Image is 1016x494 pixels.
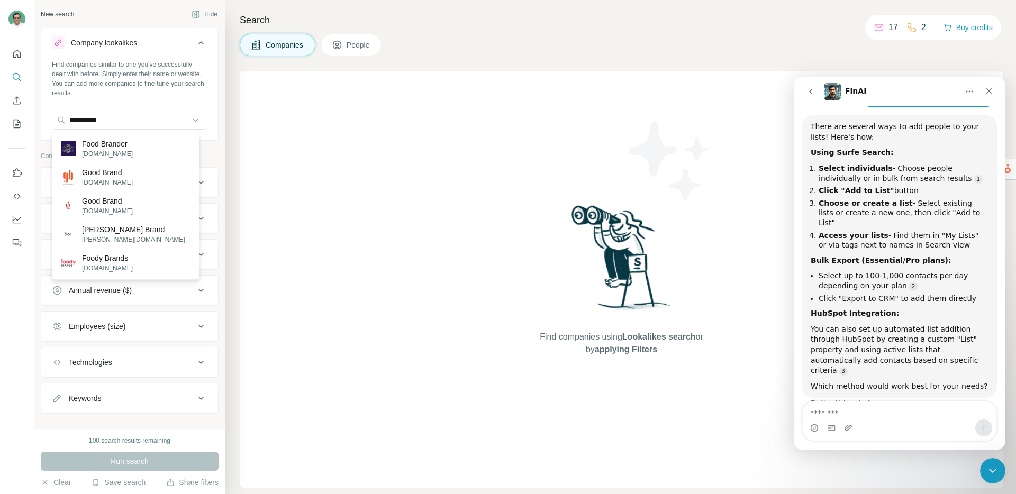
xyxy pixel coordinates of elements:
[82,224,185,235] p: [PERSON_NAME] Brand
[240,13,1003,28] h4: Search
[41,242,218,267] button: HQ location
[266,40,304,50] span: Companies
[944,20,993,35] button: Buy credits
[41,477,71,488] button: Clear
[61,170,76,185] img: Good Brand
[61,255,76,270] img: Foody Brands
[61,227,76,242] img: Flor Brand
[41,314,218,339] button: Employees (size)
[82,139,133,149] p: Food Brander
[41,170,218,195] button: Company
[8,187,25,206] button: Use Surfe API
[41,386,218,411] button: Keywords
[184,6,225,22] button: Hide
[537,331,706,356] span: Find companies using or by
[8,68,25,87] button: Search
[82,253,133,263] p: Foody Brands
[980,458,1005,483] iframe: Intercom live chat
[622,113,717,208] img: Surfe Illustration - Stars
[166,477,219,488] button: Share filters
[622,332,696,341] span: Lookalikes search
[41,350,218,375] button: Technologies
[82,263,133,273] p: [DOMAIN_NAME]
[82,178,133,187] p: [DOMAIN_NAME]
[41,151,219,161] p: Company information
[41,278,218,303] button: Annual revenue ($)
[8,233,25,252] button: Feedback
[8,210,25,229] button: Dashboard
[82,149,133,159] p: [DOMAIN_NAME]
[8,91,25,110] button: Enrich CSV
[69,357,112,368] div: Technologies
[8,163,25,182] button: Use Surfe on LinkedIn
[567,203,677,321] img: Surfe Illustration - Woman searching with binoculars
[347,40,371,50] span: People
[8,114,25,133] button: My lists
[61,198,76,213] img: Good Brand
[595,345,657,354] span: applying Filters
[71,38,137,48] div: Company lookalikes
[41,10,74,19] div: New search
[41,206,218,231] button: Industry
[82,206,133,216] p: [DOMAIN_NAME]
[82,235,185,244] p: [PERSON_NAME][DOMAIN_NAME]
[69,321,125,332] div: Employees (size)
[69,393,101,404] div: Keywords
[8,11,25,28] img: Avatar
[92,477,146,488] button: Save search
[921,21,926,34] p: 2
[69,285,132,296] div: Annual revenue ($)
[794,77,1005,450] iframe: To enrich screen reader interactions, please activate Accessibility in Grammarly extension settings
[41,30,218,60] button: Company lookalikes
[89,436,170,445] div: 100 search results remaining
[8,44,25,63] button: Quick start
[82,167,133,178] p: Good Brand
[888,21,898,34] p: 17
[61,141,76,156] img: Food Brander
[82,196,133,206] p: Good Brand
[52,60,207,98] div: Find companies similar to one you've successfully dealt with before. Simply enter their name or w...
